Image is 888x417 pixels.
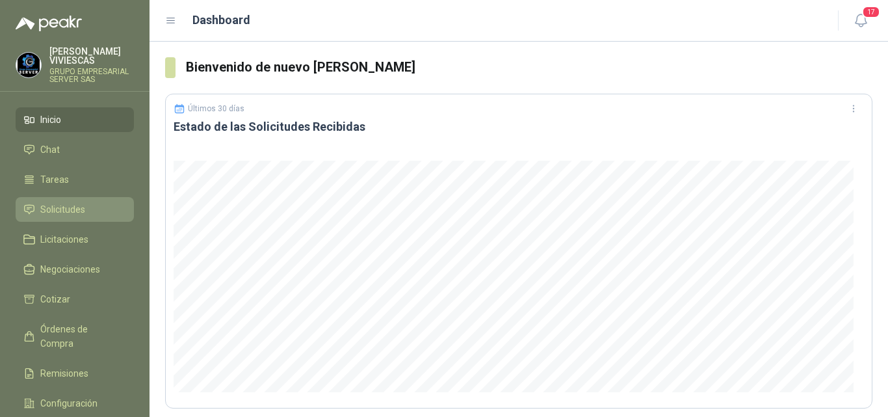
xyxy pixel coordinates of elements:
h3: Bienvenido de nuevo [PERSON_NAME] [186,57,872,77]
a: Órdenes de Compra [16,317,134,356]
button: 17 [849,9,872,33]
img: Logo peakr [16,16,82,31]
span: Solicitudes [40,202,85,217]
span: Tareas [40,172,69,187]
span: Configuración [40,396,98,410]
p: Últimos 30 días [188,104,244,113]
h3: Estado de las Solicitudes Recibidas [174,119,864,135]
span: 17 [862,6,880,18]
a: Configuración [16,391,134,416]
span: Remisiones [40,366,88,381]
a: Solicitudes [16,197,134,222]
a: Chat [16,137,134,162]
p: GRUPO EMPRESARIAL SERVER SAS [49,68,134,83]
span: Chat [40,142,60,157]
span: Cotizar [40,292,70,306]
a: Negociaciones [16,257,134,282]
a: Cotizar [16,287,134,312]
a: Licitaciones [16,227,134,252]
span: Licitaciones [40,232,88,247]
h1: Dashboard [192,11,250,29]
a: Remisiones [16,361,134,386]
span: Inicio [40,113,61,127]
p: [PERSON_NAME] VIVIESCAS [49,47,134,65]
span: Órdenes de Compra [40,322,122,351]
img: Company Logo [16,53,41,77]
a: Tareas [16,167,134,192]
a: Inicio [16,107,134,132]
span: Negociaciones [40,262,100,276]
